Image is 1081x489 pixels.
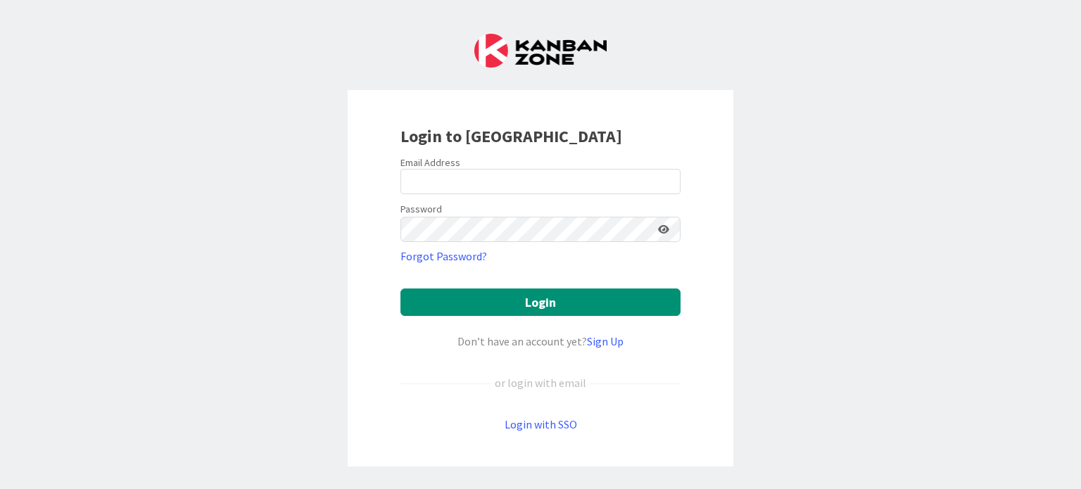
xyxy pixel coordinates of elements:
label: Password [400,202,442,217]
a: Login with SSO [505,417,577,431]
div: Don’t have an account yet? [400,333,681,350]
label: Email Address [400,156,460,169]
div: or login with email [491,374,590,391]
img: Kanban Zone [474,34,607,68]
b: Login to [GEOGRAPHIC_DATA] [400,125,622,147]
a: Forgot Password? [400,248,487,265]
a: Sign Up [587,334,624,348]
button: Login [400,288,681,316]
